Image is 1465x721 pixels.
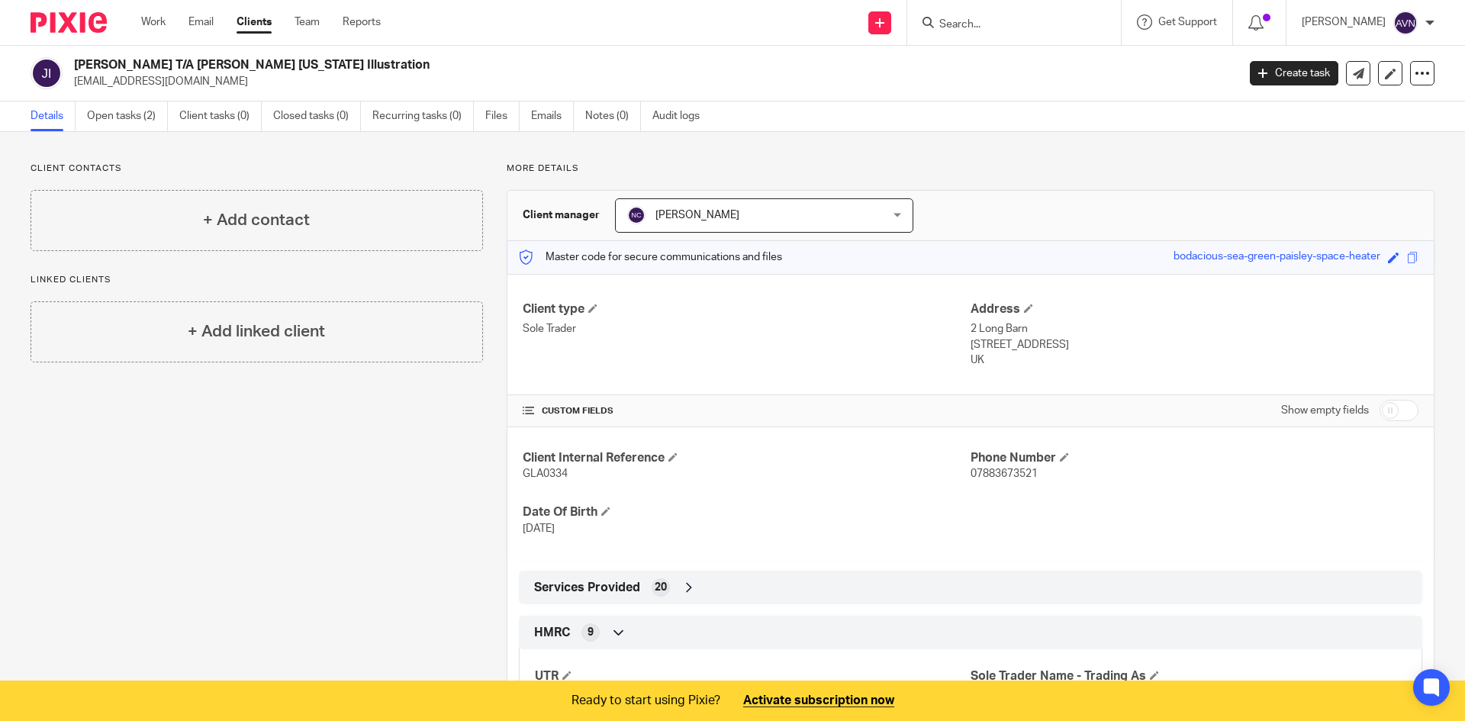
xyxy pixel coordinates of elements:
[273,101,361,131] a: Closed tasks (0)
[971,352,1418,368] p: UK
[1158,17,1217,27] span: Get Support
[523,523,555,534] span: [DATE]
[141,14,166,30] a: Work
[1302,14,1386,30] p: [PERSON_NAME]
[971,468,1038,479] span: 07883673521
[531,101,574,131] a: Emails
[971,668,1406,684] h4: Sole Trader Name - Trading As
[588,625,594,640] span: 9
[31,57,63,89] img: svg%3E
[31,163,483,175] p: Client contacts
[523,405,971,417] h4: CUSTOM FIELDS
[655,210,739,220] span: [PERSON_NAME]
[535,668,971,684] h4: UTR
[188,320,325,343] h4: + Add linked client
[237,14,272,30] a: Clients
[585,101,641,131] a: Notes (0)
[523,301,971,317] h4: Client type
[627,206,646,224] img: svg%3E
[519,249,782,265] p: Master code for secure communications and files
[971,337,1418,352] p: [STREET_ADDRESS]
[652,101,711,131] a: Audit logs
[74,57,997,73] h2: [PERSON_NAME] T/A [PERSON_NAME] [US_STATE] Illustration
[1174,249,1380,266] div: bodacious-sea-green-paisley-space-heater
[1250,61,1338,85] a: Create task
[507,163,1434,175] p: More details
[1281,403,1369,418] label: Show empty fields
[485,101,520,131] a: Files
[74,74,1227,89] p: [EMAIL_ADDRESS][DOMAIN_NAME]
[188,14,214,30] a: Email
[87,101,168,131] a: Open tasks (2)
[295,14,320,30] a: Team
[343,14,381,30] a: Reports
[523,450,971,466] h4: Client Internal Reference
[523,468,568,479] span: GLA0334
[971,450,1418,466] h4: Phone Number
[971,301,1418,317] h4: Address
[523,504,971,520] h4: Date Of Birth
[1393,11,1418,35] img: svg%3E
[31,101,76,131] a: Details
[971,321,1418,336] p: 2 Long Barn
[655,580,667,595] span: 20
[523,321,971,336] p: Sole Trader
[179,101,262,131] a: Client tasks (0)
[534,625,570,641] span: HMRC
[203,208,310,232] h4: + Add contact
[523,208,600,223] h3: Client manager
[938,18,1075,32] input: Search
[31,12,107,33] img: Pixie
[31,274,483,286] p: Linked clients
[534,580,640,596] span: Services Provided
[372,101,474,131] a: Recurring tasks (0)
